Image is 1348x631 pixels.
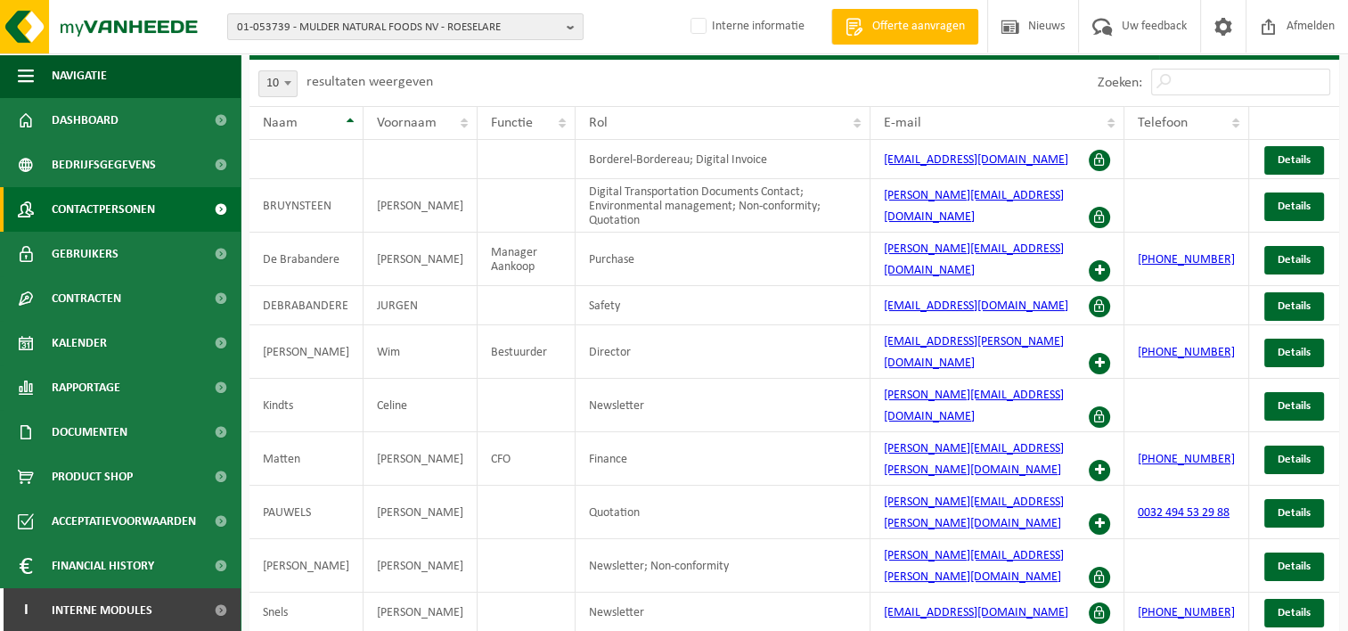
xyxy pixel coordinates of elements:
[259,71,297,96] span: 10
[1278,400,1311,412] span: Details
[52,53,107,98] span: Navigatie
[884,116,921,130] span: E-mail
[249,486,364,539] td: PAUWELS
[1264,292,1324,321] a: Details
[1278,607,1311,619] span: Details
[576,539,870,593] td: Newsletter; Non-conformity
[52,187,155,232] span: Contactpersonen
[478,325,576,379] td: Bestuurder
[576,233,870,286] td: Purchase
[1278,561,1311,572] span: Details
[884,242,1064,277] a: [PERSON_NAME][EMAIL_ADDRESS][DOMAIN_NAME]
[478,432,576,486] td: CFO
[576,286,870,325] td: Safety
[52,410,127,455] span: Documenten
[237,14,560,41] span: 01-053739 - MULDER NATURAL FOODS NV - ROESELARE
[884,335,1064,370] a: [EMAIL_ADDRESS][PERSON_NAME][DOMAIN_NAME]
[576,179,870,233] td: Digital Transportation Documents Contact; Environmental management; Non-conformity; Quotation
[1264,499,1324,528] a: Details
[364,379,478,432] td: Celine
[1264,392,1324,421] a: Details
[884,442,1064,477] a: [PERSON_NAME][EMAIL_ADDRESS][PERSON_NAME][DOMAIN_NAME]
[364,286,478,325] td: JURGEN
[52,143,156,187] span: Bedrijfsgegevens
[227,13,584,40] button: 01-053739 - MULDER NATURAL FOODS NV - ROESELARE
[52,544,154,588] span: Financial History
[1278,507,1311,519] span: Details
[249,233,364,286] td: De Brabandere
[1138,606,1235,619] a: [PHONE_NUMBER]
[1264,246,1324,275] a: Details
[576,325,870,379] td: Director
[1264,193,1324,221] a: Details
[576,486,870,539] td: Quotation
[576,379,870,432] td: Newsletter
[1138,506,1230,520] a: 0032 494 53 29 88
[377,116,437,130] span: Voornaam
[306,75,433,89] label: resultaten weergeven
[263,116,298,130] span: Naam
[884,189,1064,224] a: [PERSON_NAME][EMAIL_ADDRESS][DOMAIN_NAME]
[249,286,364,325] td: DEBRABANDERE
[884,496,1064,530] a: [PERSON_NAME][EMAIL_ADDRESS][PERSON_NAME][DOMAIN_NAME]
[884,606,1068,619] a: [EMAIL_ADDRESS][DOMAIN_NAME]
[1278,300,1311,312] span: Details
[258,70,298,97] span: 10
[364,325,478,379] td: Wim
[1138,116,1188,130] span: Telefoon
[831,9,978,45] a: Offerte aanvragen
[589,116,608,130] span: Rol
[1138,346,1235,359] a: [PHONE_NUMBER]
[249,539,364,593] td: [PERSON_NAME]
[478,233,576,286] td: Manager Aankoop
[249,379,364,432] td: Kindts
[1264,599,1324,627] a: Details
[884,549,1064,584] a: [PERSON_NAME][EMAIL_ADDRESS][PERSON_NAME][DOMAIN_NAME]
[1264,553,1324,581] a: Details
[249,179,364,233] td: BRUYNSTEEN
[1278,201,1311,212] span: Details
[52,321,107,365] span: Kalender
[364,179,478,233] td: [PERSON_NAME]
[491,116,533,130] span: Functie
[1138,453,1235,466] a: [PHONE_NUMBER]
[249,432,364,486] td: Matten
[52,499,196,544] span: Acceptatievoorwaarden
[1264,146,1324,175] a: Details
[1138,253,1235,266] a: [PHONE_NUMBER]
[1278,154,1311,166] span: Details
[1278,347,1311,358] span: Details
[364,233,478,286] td: [PERSON_NAME]
[884,153,1068,167] a: [EMAIL_ADDRESS][DOMAIN_NAME]
[364,486,478,539] td: [PERSON_NAME]
[576,140,870,179] td: Borderel-Bordereau; Digital Invoice
[364,539,478,593] td: [PERSON_NAME]
[884,299,1068,313] a: [EMAIL_ADDRESS][DOMAIN_NAME]
[52,455,133,499] span: Product Shop
[1264,446,1324,474] a: Details
[1264,339,1324,367] a: Details
[1278,254,1311,266] span: Details
[52,276,121,321] span: Contracten
[576,432,870,486] td: Finance
[249,325,364,379] td: [PERSON_NAME]
[52,98,118,143] span: Dashboard
[1278,454,1311,465] span: Details
[52,232,118,276] span: Gebruikers
[1098,76,1142,90] label: Zoeken:
[52,365,120,410] span: Rapportage
[687,13,805,40] label: Interne informatie
[884,389,1064,423] a: [PERSON_NAME][EMAIL_ADDRESS][DOMAIN_NAME]
[364,432,478,486] td: [PERSON_NAME]
[868,18,969,36] span: Offerte aanvragen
